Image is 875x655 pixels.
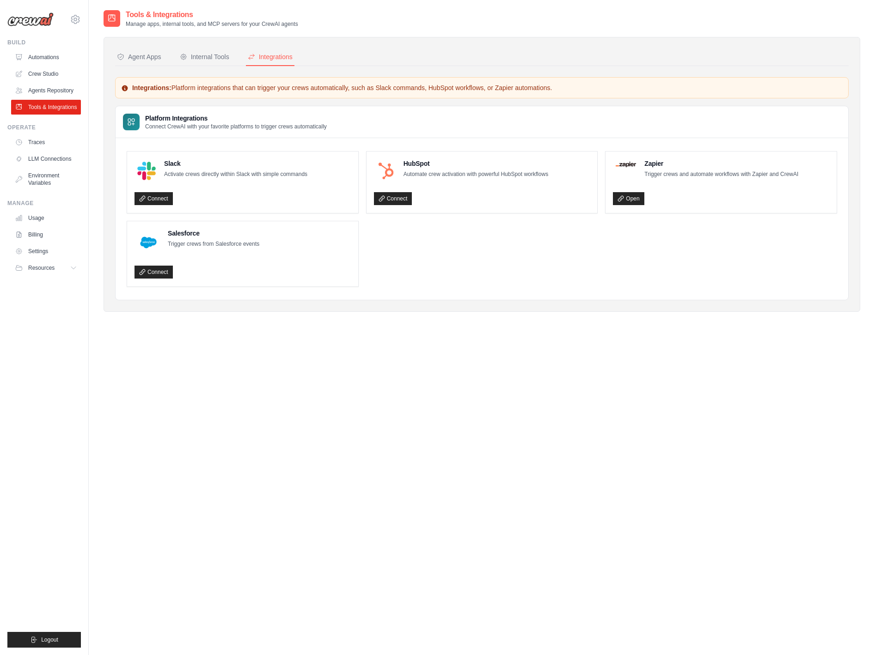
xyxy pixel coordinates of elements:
h4: Salesforce [168,229,259,238]
a: Agents Repository [11,83,81,98]
a: Settings [11,244,81,259]
span: Resources [28,264,55,272]
h4: Zapier [644,159,798,168]
a: Traces [11,135,81,150]
p: Platform integrations that can trigger your crews automatically, such as Slack commands, HubSpot ... [121,83,843,92]
a: Connect [374,192,412,205]
a: LLM Connections [11,152,81,166]
span: Logout [41,636,58,643]
a: Environment Variables [11,168,81,190]
a: Open [613,192,644,205]
p: Automate crew activation with powerful HubSpot workflows [404,170,548,179]
img: Slack Logo [137,162,156,180]
div: Build [7,39,81,46]
h4: HubSpot [404,159,548,168]
p: Connect CrewAI with your favorite platforms to trigger crews automatically [145,123,327,130]
button: Internal Tools [178,49,231,66]
p: Activate crews directly within Slack with simple commands [164,170,307,179]
strong: Integrations: [132,84,171,91]
a: Billing [11,227,81,242]
img: Logo [7,12,54,26]
div: Operate [7,124,81,131]
h3: Platform Integrations [145,114,327,123]
p: Trigger crews and automate workflows with Zapier and CrewAI [644,170,798,179]
div: Manage [7,200,81,207]
a: Tools & Integrations [11,100,81,115]
img: Zapier Logo [616,162,636,167]
p: Trigger crews from Salesforce events [168,240,259,249]
a: Usage [11,211,81,225]
a: Connect [135,266,173,279]
h4: Slack [164,159,307,168]
a: Automations [11,50,81,65]
button: Agent Apps [115,49,163,66]
img: HubSpot Logo [377,162,395,180]
button: Integrations [246,49,294,66]
p: Manage apps, internal tools, and MCP servers for your CrewAI agents [126,20,298,28]
a: Connect [135,192,173,205]
a: Crew Studio [11,67,81,81]
button: Logout [7,632,81,648]
div: Integrations [248,52,293,61]
button: Resources [11,261,81,275]
img: Salesforce Logo [137,231,159,254]
h2: Tools & Integrations [126,9,298,20]
div: Internal Tools [180,52,229,61]
div: Agent Apps [117,52,161,61]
